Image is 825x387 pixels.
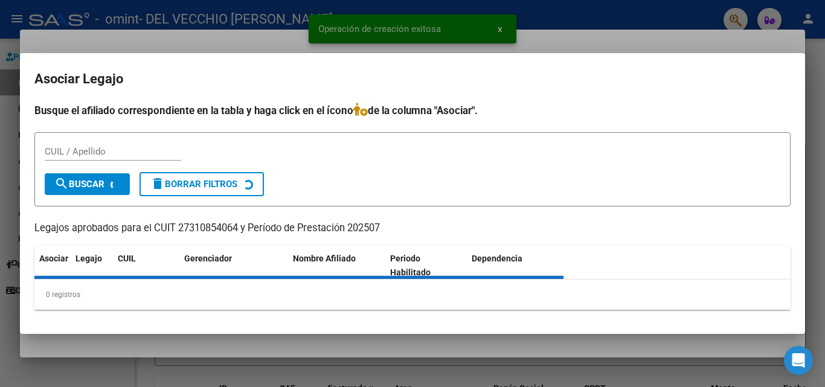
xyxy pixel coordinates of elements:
[467,246,564,286] datatable-header-cell: Dependencia
[39,254,68,263] span: Asociar
[293,254,356,263] span: Nombre Afiliado
[150,176,165,191] mat-icon: delete
[34,68,791,91] h2: Asociar Legajo
[45,173,130,195] button: Buscar
[54,176,69,191] mat-icon: search
[34,103,791,118] h4: Busque el afiliado correspondiente en la tabla y haga click en el ícono de la columna "Asociar".
[71,246,113,286] datatable-header-cell: Legajo
[472,254,522,263] span: Dependencia
[150,179,237,190] span: Borrar Filtros
[113,246,179,286] datatable-header-cell: CUIL
[184,254,232,263] span: Gerenciador
[385,246,467,286] datatable-header-cell: Periodo Habilitado
[34,246,71,286] datatable-header-cell: Asociar
[118,254,136,263] span: CUIL
[75,254,102,263] span: Legajo
[390,254,431,277] span: Periodo Habilitado
[34,221,791,236] p: Legajos aprobados para el CUIT 27310854064 y Período de Prestación 202507
[784,346,813,375] div: Open Intercom Messenger
[140,172,264,196] button: Borrar Filtros
[288,246,385,286] datatable-header-cell: Nombre Afiliado
[54,179,104,190] span: Buscar
[34,280,791,310] div: 0 registros
[179,246,288,286] datatable-header-cell: Gerenciador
